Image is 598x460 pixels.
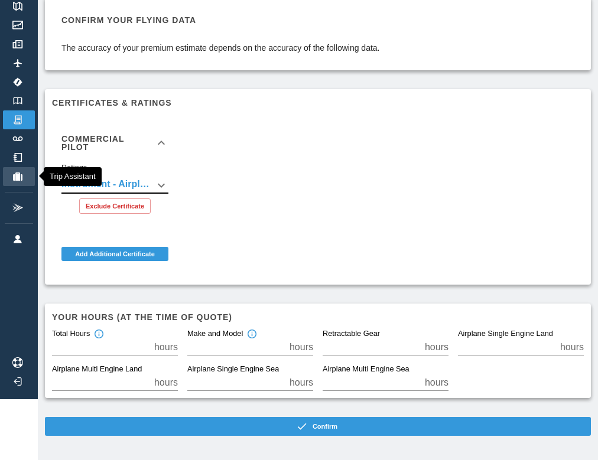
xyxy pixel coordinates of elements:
p: hours [154,376,178,390]
label: Airplane Multi Engine Sea [323,364,409,375]
label: Retractable Gear [323,329,380,340]
h6: Your hours (at the time of quote) [52,311,584,324]
h6: Certificates & Ratings [52,96,584,109]
p: hours [560,340,584,354]
p: hours [290,376,313,390]
div: Total Hours [52,329,104,340]
button: Confirm [45,417,591,436]
p: hours [290,340,313,354]
p: The accuracy of your premium estimate depends on the accuracy of the following data. [61,42,574,54]
button: Add Additional Certificate [61,247,168,261]
div: Commercial Pilot [52,123,178,163]
label: Airplane Single Engine Sea [187,364,279,375]
label: Ratings [61,162,87,173]
label: Airplane Single Engine Land [458,329,553,340]
label: Airplane Multi Engine Land [52,364,142,375]
div: Instrument - Airplane + 2 more [61,177,168,194]
button: Exclude Certificate [79,198,151,214]
svg: Total hours in the make and model of the insured aircraft [246,329,257,340]
p: hours [425,376,448,390]
h6: Commercial Pilot [61,135,154,151]
div: Commercial Pilot [52,163,178,223]
div: Make and Model [187,329,257,340]
svg: Total hours in fixed-wing aircraft [93,329,104,340]
p: hours [154,340,178,354]
p: hours [425,340,448,354]
h6: Confirm your flying data [61,14,574,27]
